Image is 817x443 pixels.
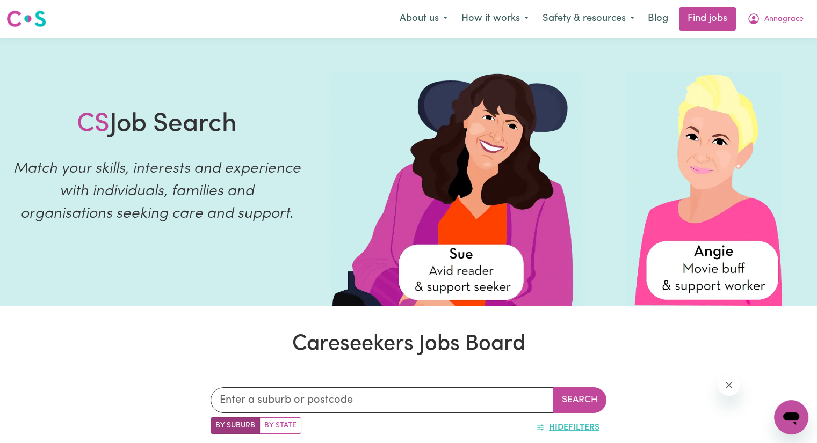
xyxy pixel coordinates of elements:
[529,417,606,438] button: HideFilters
[77,109,237,141] h1: Job Search
[6,6,46,31] a: Careseekers logo
[259,417,301,434] label: Search by state
[6,9,46,28] img: Careseekers logo
[6,8,65,16] span: Need any help?
[718,374,740,396] iframe: Close message
[536,8,641,30] button: Safety & resources
[77,112,110,137] span: CS
[764,13,804,25] span: Annagrace
[740,8,811,30] button: My Account
[549,423,568,432] span: Hide
[641,7,675,31] a: Blog
[211,417,260,434] label: Search by suburb/post code
[774,400,808,434] iframe: Button to launch messaging window
[454,8,536,30] button: How it works
[211,387,553,413] input: Enter a suburb or postcode
[553,387,606,413] button: Search
[13,158,301,225] p: Match your skills, interests and experience with individuals, families and organisations seeking ...
[679,7,736,31] a: Find jobs
[393,8,454,30] button: About us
